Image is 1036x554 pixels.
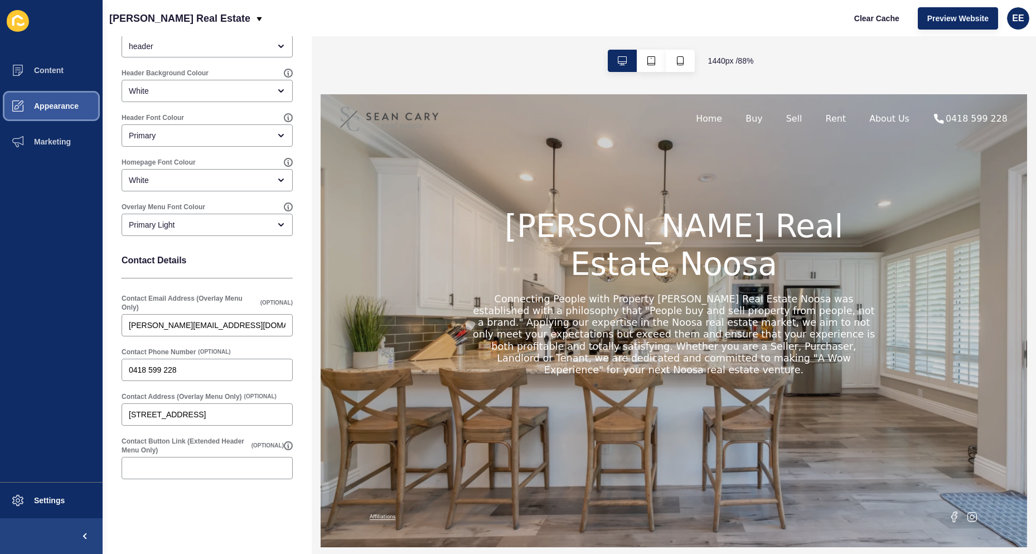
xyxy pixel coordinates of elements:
label: Overlay Menu Font Colour [122,203,205,211]
div: open menu [122,124,293,147]
label: Contact Button Link (Extended Header Menu Only) [122,437,249,455]
span: (OPTIONAL) [198,348,230,356]
a: Home [427,21,456,35]
label: Contact Address (Overlay Menu Only) [122,392,242,401]
h1: [PERSON_NAME] Real Estate Noosa [168,129,634,215]
a: 0418 599 228 [696,21,781,35]
h2: Connecting People with Property [PERSON_NAME] Real Estate Noosa was established with a philosophy... [168,226,634,320]
span: (OPTIONAL) [244,393,277,401]
span: 1440 px / 88 % [708,55,754,66]
label: Header Background Colour [122,69,209,78]
div: open menu [122,214,293,236]
span: EE [1012,13,1024,24]
span: Affiliations [56,477,85,483]
img: Company logo [22,11,134,45]
label: Homepage Font Colour [122,158,196,167]
button: Preview Website [918,7,998,30]
span: Preview Website [927,13,989,24]
a: Buy [483,21,502,35]
span: (OPTIONAL) [260,299,293,307]
a: Sell [529,21,548,35]
label: Contact Phone Number [122,348,196,357]
p: [PERSON_NAME] Real Estate [109,4,250,32]
div: open menu [122,169,293,191]
span: Clear Cache [854,13,899,24]
div: 0418 599 228 [710,21,781,35]
div: open menu [122,35,293,57]
a: Rent [574,21,597,35]
span: (OPTIONAL) [251,442,284,450]
label: Contact Email Address (Overlay Menu Only) [122,294,258,312]
label: Header Font Colour [122,113,184,122]
button: Clear Cache [845,7,909,30]
a: About Us [624,21,670,35]
p: Contact Details [122,247,293,274]
div: open menu [122,80,293,102]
